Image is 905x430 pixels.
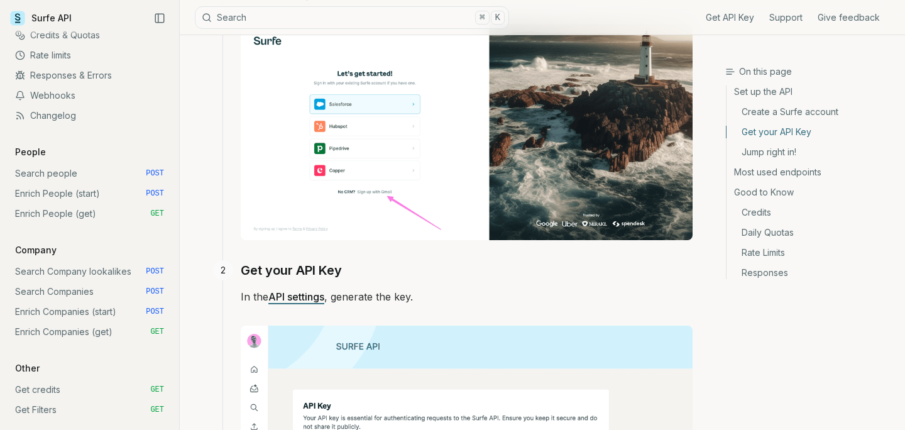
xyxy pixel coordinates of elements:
[727,162,895,182] a: Most used endpoints
[727,102,895,122] a: Create a Surfe account
[146,307,164,317] span: POST
[706,11,754,24] a: Get API Key
[10,146,51,158] p: People
[475,11,489,25] kbd: ⌘
[10,244,62,256] p: Company
[195,6,509,29] button: Search⌘K
[10,302,169,322] a: Enrich Companies (start) POST
[727,85,895,102] a: Set up the API
[727,182,895,202] a: Good to Know
[725,65,895,78] h3: On this page
[10,380,169,400] a: Get credits GET
[241,24,693,240] img: Image
[769,11,803,24] a: Support
[727,142,895,162] a: Jump right in!
[491,11,505,25] kbd: K
[10,65,169,85] a: Responses & Errors
[10,106,169,126] a: Changelog
[727,202,895,223] a: Credits
[146,267,164,277] span: POST
[727,122,895,142] a: Get your API Key
[10,282,169,302] a: Search Companies POST
[10,163,169,184] a: Search people POST
[10,362,45,375] p: Other
[10,400,169,420] a: Get Filters GET
[727,263,895,279] a: Responses
[727,243,895,263] a: Rate Limits
[818,11,880,24] a: Give feedback
[10,25,169,45] a: Credits & Quotas
[727,223,895,243] a: Daily Quotas
[241,260,342,280] a: Get your API Key
[146,168,164,179] span: POST
[146,287,164,297] span: POST
[10,85,169,106] a: Webhooks
[150,209,164,219] span: GET
[268,290,324,303] a: API settings
[146,189,164,199] span: POST
[10,322,169,342] a: Enrich Companies (get) GET
[10,204,169,224] a: Enrich People (get) GET
[10,9,72,28] a: Surfe API
[150,385,164,395] span: GET
[150,327,164,337] span: GET
[10,184,169,204] a: Enrich People (start) POST
[10,45,169,65] a: Rate limits
[150,405,164,415] span: GET
[10,262,169,282] a: Search Company lookalikes POST
[150,9,169,28] button: Collapse Sidebar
